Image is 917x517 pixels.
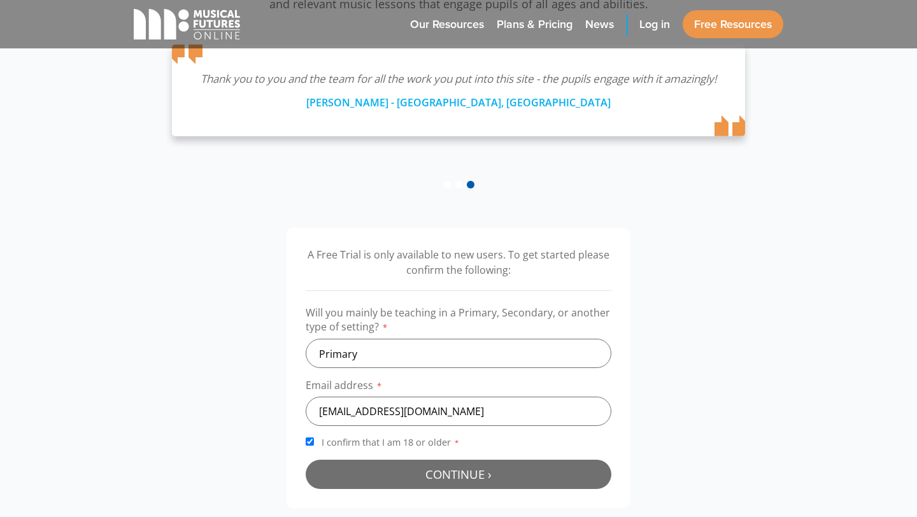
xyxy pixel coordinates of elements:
[306,247,611,278] p: A Free Trial is only available to new users. To get started please confirm the following:
[410,16,484,33] span: Our Resources
[306,437,314,446] input: I confirm that I am 18 or older*
[497,16,572,33] span: Plans & Pricing
[319,436,462,448] span: I confirm that I am 18 or older
[639,16,670,33] span: Log in
[306,378,611,397] label: Email address
[683,10,783,38] a: Free Resources
[585,16,614,33] span: News
[197,88,720,111] div: [PERSON_NAME] - [GEOGRAPHIC_DATA], [GEOGRAPHIC_DATA]
[425,466,492,482] span: Continue ›
[306,306,611,339] label: Will you mainly be teaching in a Primary, Secondary, or another type of setting?
[306,460,611,489] button: Continue ›
[197,70,720,88] p: Thank you to you and the team for all the work you put into this site - the pupils engage with it...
